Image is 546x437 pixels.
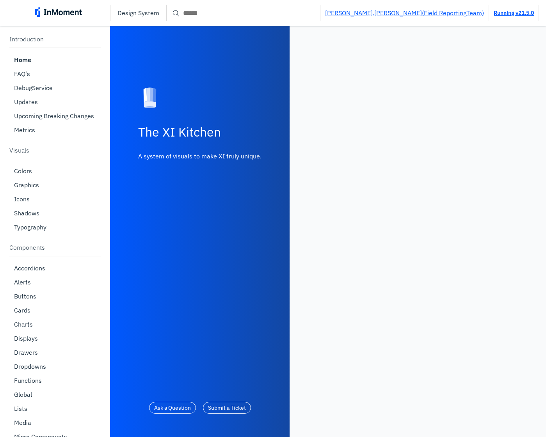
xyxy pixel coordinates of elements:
p: Colors [14,167,32,175]
p: Cards [14,306,30,314]
button: Submit a Ticket [203,402,251,414]
p: Upcoming Breaking Changes [14,112,94,120]
p: Accordions [14,264,45,272]
p: DebugService [14,84,53,92]
p: Lists [14,405,27,412]
p: Buttons [14,292,36,300]
p: FAQ's [14,70,30,78]
pre: Ask a Question [154,405,191,411]
p: Metrics [14,126,35,134]
p: Graphics [14,181,39,189]
span: search icon [171,8,181,18]
img: inmoment_main_full_color [35,7,82,17]
button: Ask a Question [149,402,196,414]
pre: Submit a Ticket [208,405,246,411]
p: Drawers [14,348,38,356]
p: Components [9,243,101,251]
p: Icons [14,195,30,203]
p: Shadows [14,209,39,217]
a: [PERSON_NAME].[PERSON_NAME](Field ReportingTeam) [325,9,484,17]
p: Updates [14,98,38,106]
p: Dropdowns [14,362,46,370]
img: kitchen [138,87,162,110]
p: Media [14,419,31,426]
h2: The XI Kitchen [138,124,261,140]
p: Visuals [9,146,101,154]
p: Displays [14,334,38,342]
a: Running v21.5.0 [494,9,534,16]
b: Home [14,56,31,64]
p: Global [14,391,32,398]
p: A system of visuals to make XI truly unique. [138,152,261,160]
p: Design System [117,9,159,17]
p: Typography [14,223,46,231]
p: Functions [14,377,42,384]
p: Charts [14,320,33,328]
p: Alerts [14,278,31,286]
input: Search [167,6,320,20]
